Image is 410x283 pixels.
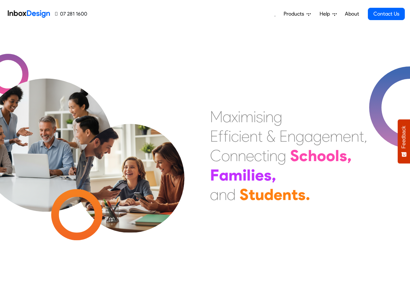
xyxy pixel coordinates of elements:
div: d [264,185,274,204]
div: m [228,165,242,185]
div: F [210,165,219,185]
span: Feedback [401,126,407,148]
div: f [218,126,223,146]
span: Help [320,10,333,18]
div: n [269,146,277,165]
div: i [238,107,240,126]
div: t [262,146,267,165]
div: e [255,165,264,185]
div: m [330,126,343,146]
div: c [254,146,262,165]
div: S [240,185,249,204]
div: c [231,126,239,146]
div: , [272,165,276,185]
div: d [227,185,236,204]
div: s [298,185,306,204]
div: n [238,146,246,165]
div: t [249,185,255,204]
div: t [291,185,298,204]
div: a [304,126,313,146]
div: x [231,107,238,126]
div: , [347,146,352,165]
div: a [219,165,228,185]
a: Contact Us [368,8,405,20]
div: a [223,107,231,126]
div: n [351,126,359,146]
div: o [326,146,335,165]
div: a [210,185,219,204]
a: Products [281,7,313,20]
button: Feedback - Show survey [398,119,410,163]
div: e [343,126,351,146]
img: parents_with_child.png [62,97,198,233]
div: l [335,146,339,165]
div: n [265,107,274,126]
div: o [317,146,326,165]
div: E [210,126,218,146]
div: i [263,107,265,126]
div: i [228,126,231,146]
div: i [251,165,255,185]
div: , [364,126,367,146]
div: g [277,146,286,165]
div: i [239,126,241,146]
div: g [296,126,304,146]
div: e [246,146,254,165]
div: t [258,126,263,146]
div: n [287,126,296,146]
div: c [299,146,308,165]
div: i [242,165,247,185]
span: Products [284,10,307,18]
div: g [313,126,322,146]
div: i [267,146,269,165]
div: o [221,146,230,165]
div: n [250,126,258,146]
div: f [223,126,228,146]
div: & [266,126,275,146]
div: s [256,107,263,126]
div: E [279,126,287,146]
div: l [247,165,251,185]
div: t [359,126,364,146]
div: i [253,107,256,126]
div: S [290,146,299,165]
div: s [264,165,272,185]
div: h [308,146,317,165]
div: s [339,146,347,165]
div: n [230,146,238,165]
a: About [343,7,361,20]
div: M [210,107,223,126]
div: n [282,185,291,204]
div: . [306,185,310,204]
div: e [322,126,330,146]
div: C [210,146,221,165]
div: e [241,126,250,146]
div: Maximising Efficient & Engagement, Connecting Schools, Families, and Students. [210,107,367,204]
div: u [255,185,264,204]
a: 07 281 1600 [55,10,87,18]
a: Help [317,7,339,20]
div: g [274,107,282,126]
div: m [240,107,253,126]
div: n [219,185,227,204]
div: e [274,185,282,204]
